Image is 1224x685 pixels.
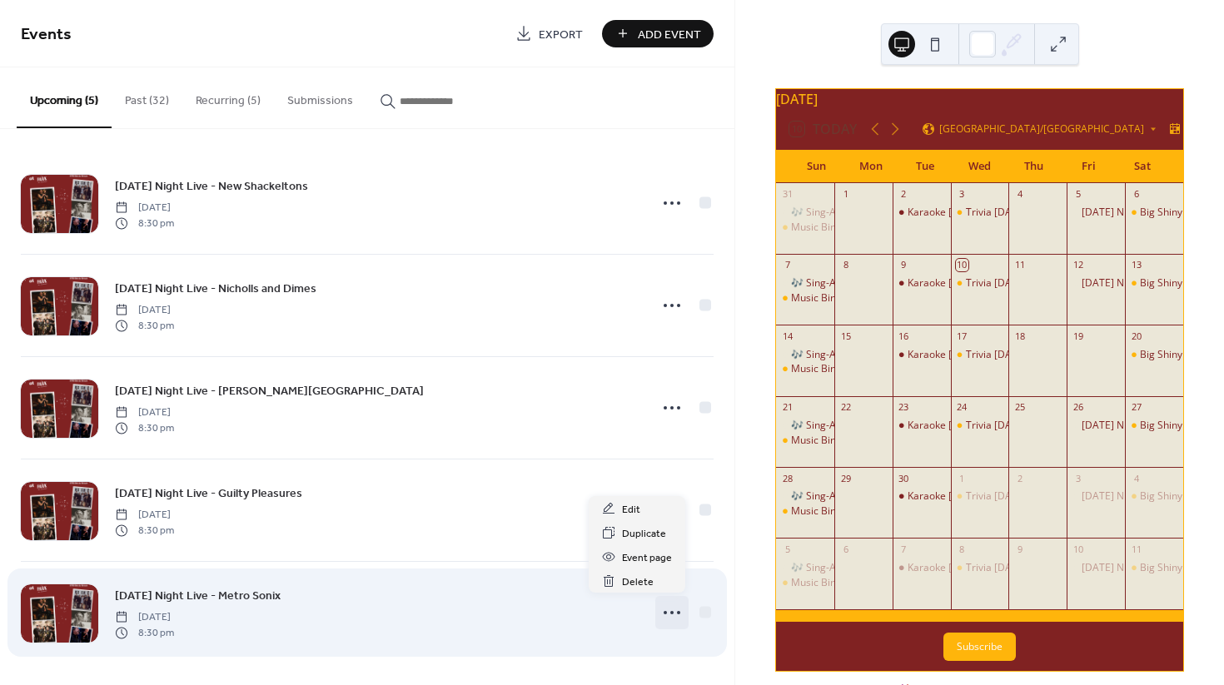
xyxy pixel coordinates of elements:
[638,26,701,43] span: Add Event
[943,633,1016,661] button: Subscribe
[115,625,174,640] span: 8:30 pm
[1013,330,1026,342] div: 18
[791,434,889,448] div: Music Bingo Sundays
[843,150,898,183] div: Mon
[1067,489,1125,504] div: Friday Night Live - Shaina Ireland
[776,561,834,575] div: 🎶 Sing-Along Sundays are BACK! 🎶
[839,401,852,414] div: 22
[1125,206,1183,220] div: Big Shiny Saturdays
[939,124,1144,134] span: [GEOGRAPHIC_DATA]/[GEOGRAPHIC_DATA]
[182,67,274,127] button: Recurring (5)
[776,276,834,290] div: 🎶 Sing-Along Sundays are BACK! 🎶
[776,221,834,235] div: Music Bingo Sundays
[791,561,962,575] div: 🎶 Sing-Along Sundays are BACK! 🎶
[893,276,951,290] div: Karaoke Tuesday
[1125,276,1183,290] div: Big Shiny Saturdays
[951,561,1009,575] div: Trivia Wednesday
[21,18,72,51] span: Events
[1125,489,1183,504] div: Big Shiny Saturdays
[1067,419,1125,433] div: Friday Night Live - Nicholls and Dimes
[1130,472,1142,484] div: 4
[115,405,174,420] span: [DATE]
[951,419,1009,433] div: Trivia Wednesday
[17,67,112,128] button: Upcoming (5)
[115,216,174,231] span: 8:30 pm
[908,206,981,220] div: Karaoke [DATE]
[951,348,1009,362] div: Trivia Wednesday
[966,348,1027,362] div: Trivia [DATE]
[115,485,302,503] span: [DATE] Night Live - Guilty Pleasures
[112,67,182,127] button: Past (32)
[1130,188,1142,201] div: 6
[791,489,962,504] div: 🎶 Sing-Along Sundays are BACK! 🎶
[791,504,889,519] div: Music Bingo Sundays
[781,472,794,484] div: 28
[898,259,910,271] div: 9
[791,362,889,376] div: Music Bingo Sundays
[893,561,951,575] div: Karaoke Tuesday
[839,188,852,201] div: 1
[1067,206,1125,220] div: Friday Night Live - Cici Cox
[602,20,714,47] button: Add Event
[898,330,910,342] div: 16
[1013,188,1026,201] div: 4
[956,401,968,414] div: 24
[115,508,174,523] span: [DATE]
[781,188,794,201] div: 31
[781,330,794,342] div: 14
[893,419,951,433] div: Karaoke Tuesday
[1130,259,1142,271] div: 13
[115,178,308,196] span: [DATE] Night Live - New Shackeltons
[776,348,834,362] div: 🎶 Sing-Along Sundays are BACK! 🎶
[274,67,366,127] button: Submissions
[956,330,968,342] div: 17
[622,573,654,591] span: Delete
[776,576,834,590] div: Music Bingo Sundays
[951,206,1009,220] div: Trivia Wednesday
[781,401,794,414] div: 21
[839,330,852,342] div: 15
[953,150,1007,183] div: Wed
[115,381,424,400] a: [DATE] Night Live - [PERSON_NAME][GEOGRAPHIC_DATA]
[1116,150,1170,183] div: Sat
[115,303,174,318] span: [DATE]
[115,586,281,605] a: [DATE] Night Live - Metro Sonix
[1125,419,1183,433] div: Big Shiny Saturdays
[791,576,889,590] div: Music Bingo Sundays
[1072,259,1084,271] div: 12
[503,20,595,47] a: Export
[115,201,174,216] span: [DATE]
[791,419,962,433] div: 🎶 Sing-Along Sundays are BACK! 🎶
[1072,188,1084,201] div: 5
[898,543,910,555] div: 7
[115,318,174,333] span: 8:30 pm
[622,549,672,567] span: Event page
[115,484,302,503] a: [DATE] Night Live - Guilty Pleasures
[956,472,968,484] div: 1
[781,259,794,271] div: 7
[956,259,968,271] div: 10
[1013,543,1026,555] div: 9
[1130,543,1142,555] div: 11
[539,26,583,43] span: Export
[776,504,834,519] div: Music Bingo Sundays
[1013,259,1026,271] div: 11
[776,362,834,376] div: Music Bingo Sundays
[898,472,910,484] div: 30
[776,489,834,504] div: 🎶 Sing-Along Sundays are BACK! 🎶
[908,489,981,504] div: Karaoke [DATE]
[115,588,281,605] span: [DATE] Night Live - Metro Sonix
[1013,472,1026,484] div: 2
[898,401,910,414] div: 23
[115,523,174,538] span: 8:30 pm
[791,276,962,290] div: 🎶 Sing-Along Sundays are BACK! 🎶
[966,276,1027,290] div: Trivia [DATE]
[115,280,316,298] span: [DATE] Night Live - Nicholls and Dimes
[1067,561,1125,575] div: Friday Night Live - Guilty Pleasures
[1067,276,1125,290] div: Friday Night Live - New Shackeltons
[776,419,834,433] div: 🎶 Sing-Along Sundays are BACK! 🎶
[115,383,424,400] span: [DATE] Night Live - [PERSON_NAME][GEOGRAPHIC_DATA]
[1125,348,1183,362] div: Big Shiny Saturdays
[956,543,968,555] div: 8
